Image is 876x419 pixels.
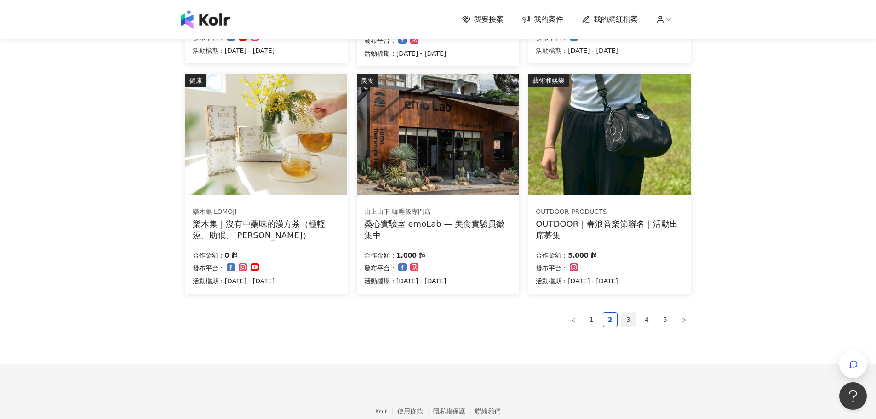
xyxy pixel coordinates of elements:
[193,218,340,241] div: 樂木集｜沒有中藥味的漢方茶（極輕濕、助眠、[PERSON_NAME]）
[528,74,690,195] img: 春浪活動出席與合作貼文需求
[622,313,636,327] a: 3
[676,312,691,327] li: Next Page
[536,218,683,241] div: OUTDOOR｜春浪音樂節聯名｜活動出席募集
[433,408,475,415] a: 隱私權保護
[462,14,504,24] a: 我要接案
[364,250,396,261] p: 合作金額：
[193,45,275,56] p: 活動檔期：[DATE] - [DATE]
[364,276,447,287] p: 活動檔期：[DATE] - [DATE]
[536,207,683,217] div: OUTDOOR PRODUCTS
[474,14,504,24] span: 我要接案
[839,382,867,410] iframe: Help Scout Beacon - Open
[621,312,636,327] li: 3
[582,14,638,24] a: 我的網紅檔案
[640,312,654,327] li: 4
[536,263,568,274] p: 發布平台：
[536,276,618,287] p: 活動檔期：[DATE] - [DATE]
[185,74,206,87] div: 健康
[676,312,691,327] button: right
[528,74,569,87] div: 藝術和娛樂
[585,313,599,327] a: 1
[603,312,618,327] li: 2
[193,207,340,217] div: 樂木集 LOMOJI
[357,74,519,195] img: 情緒食光實驗計畫
[193,276,275,287] p: 活動檔期：[DATE] - [DATE]
[375,408,397,415] a: Kolr
[681,317,687,323] span: right
[193,263,225,274] p: 發布平台：
[364,48,449,59] p: 活動檔期：[DATE] - [DATE]
[603,313,617,327] a: 2
[185,74,347,195] img: 樂木集｜沒有中藥味的漢方茶（極輕濕、助眠、亮妍）
[181,10,230,29] img: logo
[536,250,568,261] p: 合作金額：
[357,74,378,87] div: 美食
[534,14,563,24] span: 我的案件
[566,312,581,327] li: Previous Page
[364,35,396,46] p: 發布平台：
[364,218,512,241] div: 桑心實驗室 emoLab — 美食實驗員徵集中
[571,317,576,323] span: left
[584,312,599,327] li: 1
[568,250,597,261] p: 5,000 起
[658,312,673,327] li: 5
[475,408,501,415] a: 聯絡我們
[396,250,425,261] p: 1,000 起
[536,45,618,56] p: 活動檔期：[DATE] - [DATE]
[566,312,581,327] button: left
[225,250,238,261] p: 0 起
[594,14,638,24] span: 我的網紅檔案
[364,207,511,217] div: 山上山下-咖哩飯專門店
[193,250,225,261] p: 合作金額：
[522,14,563,24] a: 我的案件
[658,313,672,327] a: 5
[640,313,654,327] a: 4
[364,263,396,274] p: 發布平台：
[397,408,433,415] a: 使用條款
